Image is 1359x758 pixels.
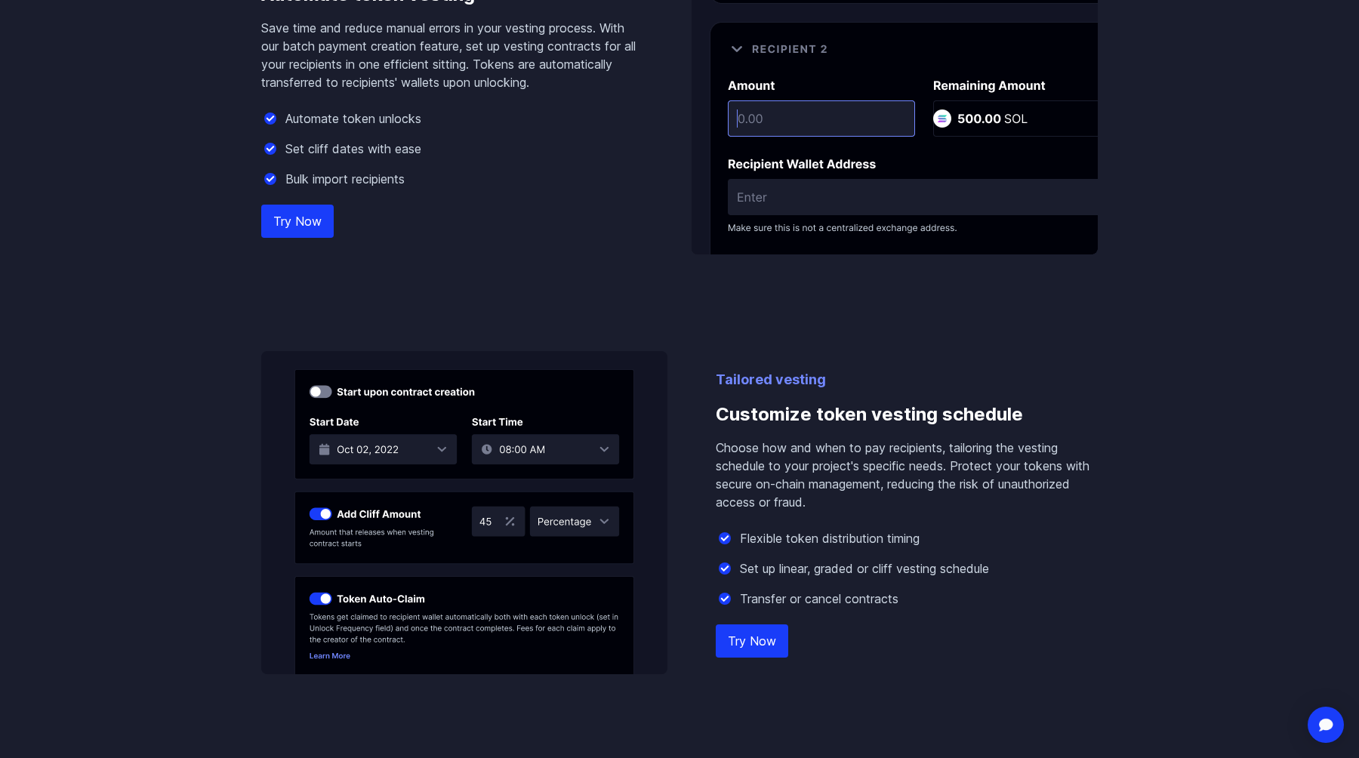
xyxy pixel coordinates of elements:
p: Set cliff dates with ease [285,140,421,158]
p: Save time and reduce manual errors in your vesting process. With our batch payment creation featu... [261,19,643,91]
h3: Customize token vesting schedule [716,390,1098,439]
img: Customize token vesting schedule [261,351,667,674]
p: Flexible token distribution timing [740,529,920,547]
p: Choose how and when to pay recipients, tailoring the vesting schedule to your project's specific ... [716,439,1098,511]
p: Automate token unlocks [285,109,421,128]
p: Tailored vesting [716,369,1098,390]
p: Set up linear, graded or cliff vesting schedule [740,559,989,578]
p: Transfer or cancel contracts [740,590,898,608]
a: Try Now [261,205,334,238]
p: Bulk import recipients [285,170,405,188]
div: Open Intercom Messenger [1308,707,1344,743]
a: Try Now [716,624,788,658]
